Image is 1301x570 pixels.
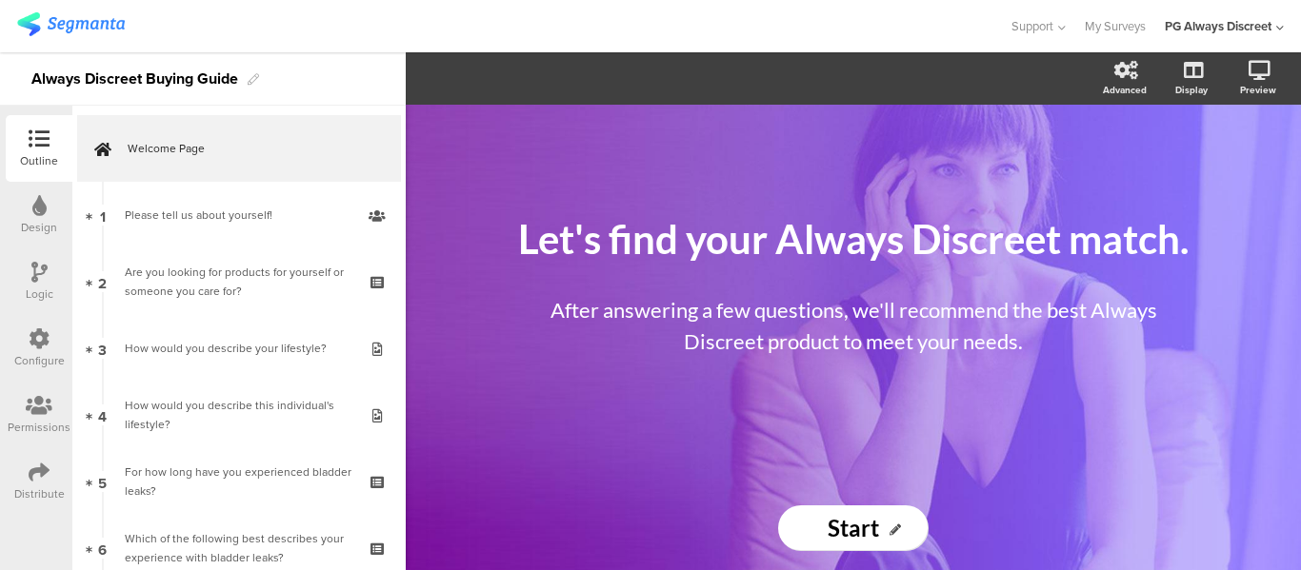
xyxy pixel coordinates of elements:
[520,294,1187,357] p: After answering a few questions, we'll recommend the best Always Discreet product to meet your ne...
[21,219,57,236] div: Design
[20,152,58,169] div: Outline
[14,485,65,502] div: Distribute
[77,115,401,182] a: Welcome Page
[98,404,107,425] span: 4
[128,139,371,158] span: Welcome Page
[98,271,107,292] span: 2
[518,215,1189,263] span: Let's find your Always Discreet match.
[14,352,65,369] div: Configure
[125,206,352,225] div: Please tell us about yourself!
[98,538,107,559] span: 6
[125,462,352,501] div: For how long have you experienced bladder leaks?
[100,205,106,226] span: 1
[77,248,401,315] a: 2 Are you looking for products for yourself or someone you care for?
[125,339,352,358] div: How would you describe your lifestyle?
[26,285,53,303] div: Logic
[778,505,929,551] input: Start
[98,471,107,492] span: 5
[1011,17,1053,35] span: Support
[1240,83,1276,97] div: Preview
[17,12,125,36] img: segmanta logo
[77,315,401,382] a: 3 How would you describe your lifestyle?
[77,182,401,248] a: 1 Please tell us about yourself!
[98,338,107,359] span: 3
[77,382,401,448] a: 4 How would you describe this individual's lifestyle?
[1103,83,1147,97] div: Advanced
[8,419,70,436] div: Permissions
[77,448,401,515] a: 5 For how long have you experienced bladder leaks?
[125,263,352,301] div: Are you looking for products for yourself or someone you care for?
[125,396,352,434] div: How would you describe this individual's lifestyle?
[1175,83,1208,97] div: Display
[31,64,238,94] div: Always Discreet Buying Guide
[1165,17,1271,35] div: PG Always Discreet
[125,529,352,567] div: Which of the following best describes your experience with bladder leaks?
